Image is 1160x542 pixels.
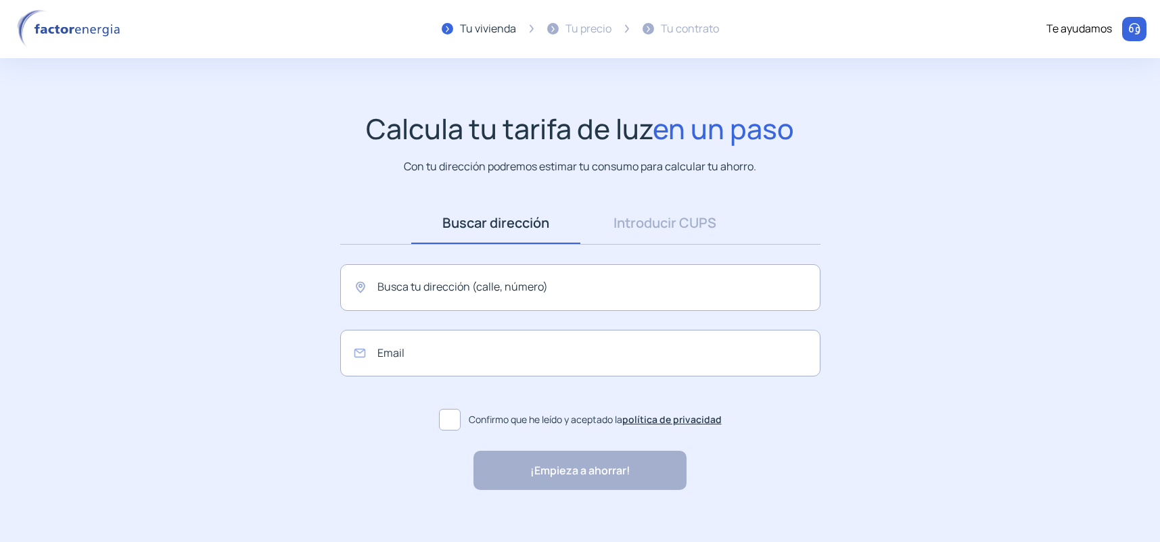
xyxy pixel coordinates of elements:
div: Te ayudamos [1046,20,1112,38]
a: Introducir CUPS [580,202,749,244]
img: llamar [1128,22,1141,36]
p: Con tu dirección podremos estimar tu consumo para calcular tu ahorro. [404,158,756,175]
div: Tu precio [565,20,611,38]
span: Confirmo que he leído y aceptado la [469,412,722,427]
div: Tu vivienda [460,20,516,38]
span: en un paso [653,109,794,147]
a: política de privacidad [622,413,722,426]
a: Buscar dirección [411,202,580,244]
div: Tu contrato [661,20,719,38]
h1: Calcula tu tarifa de luz [366,112,794,145]
img: logo factor [14,9,129,49]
